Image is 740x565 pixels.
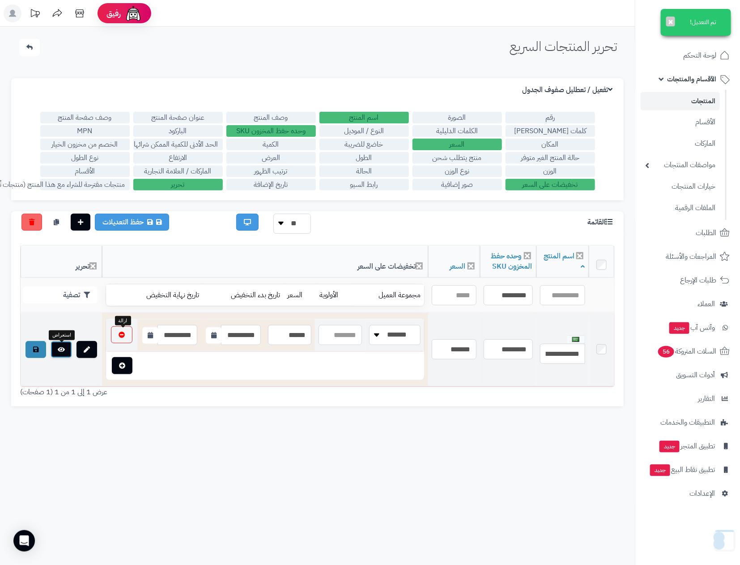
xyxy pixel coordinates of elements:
[23,287,97,304] button: تصفية
[698,392,715,405] span: التقارير
[450,261,466,272] a: السعر
[133,179,223,190] label: تحرير
[413,152,502,164] label: منتج يتطلب شحن
[226,125,316,137] label: وحده حفظ المخزون SKU
[657,345,716,358] span: السلات المتروكة
[641,156,720,175] a: مواصفات المنتجات
[40,179,130,190] label: منتجات مقترحة للشراء مع هذا المنتج (منتجات تُشترى معًا)
[124,4,142,22] img: ai-face.png
[641,113,720,132] a: الأقسام
[40,125,130,137] label: MPN
[641,246,735,267] a: المراجعات والأسئلة
[506,139,595,150] label: المكان
[226,152,316,164] label: العرض
[13,530,35,552] div: Open Intercom Messenger
[697,298,715,310] span: العملاء
[413,112,502,123] label: الصورة
[102,246,428,278] th: تخفيضات على السعر
[641,198,720,218] a: الملفات الرقمية
[506,152,595,164] label: حالة المنتج الغير متوفر
[689,487,715,500] span: الإعدادات
[319,112,409,123] label: اسم المنتج
[133,125,223,137] label: الباركود
[133,165,223,177] label: الماركات / العلامة التجارية
[572,337,579,342] img: العربية
[319,179,409,190] label: رابط السيو
[668,321,715,334] span: وآتس آب
[669,322,689,334] span: جديد
[413,179,502,190] label: صور إضافية
[95,214,169,231] a: حفظ التعديلات
[641,388,735,409] a: التقارير
[506,179,595,190] label: تخفيضات على السعر
[226,112,316,123] label: وصف المنتج
[133,139,223,150] label: الحد الأدنى للكمية الممكن شرائها
[491,251,532,272] a: وحده حفظ المخزون SKU
[316,285,353,306] td: الأولوية
[666,250,716,263] span: المراجعات والأسئلة
[641,364,735,386] a: أدوات التسويق
[226,165,316,177] label: ترتيب الظهور
[641,45,735,66] a: لوحة التحكم
[319,165,409,177] label: الحالة
[676,369,715,381] span: أدوات التسويق
[106,8,121,19] span: رفيق
[641,459,735,481] a: تطبيق نقاط البيعجديد
[641,92,720,110] a: المنتجات
[506,165,595,177] label: الوزن
[666,17,675,26] button: ×
[667,73,716,85] span: الأقسام والمنتجات
[284,285,316,306] td: السعر
[133,112,223,123] label: عنوان صفحة المنتج
[319,125,409,137] label: النوع / الموديل
[21,246,102,278] th: تحرير
[696,227,716,239] span: الطلبات
[641,222,735,244] a: الطلبات
[226,179,316,190] label: تاريخ الإضافة
[319,152,409,164] label: الطول
[544,251,585,272] a: اسم المنتج
[641,483,735,504] a: الإعدادات
[413,139,502,150] label: السعر
[40,112,130,123] label: وصف صفحة المنتج
[40,165,130,177] label: الأقسام
[641,412,735,433] a: التطبيقات والخدمات
[649,464,715,476] span: تطبيق نقاط البيع
[40,139,130,150] label: الخصم من مخزون الخيار
[226,139,316,150] label: الكمية
[658,346,674,358] span: 56
[116,285,203,306] td: تاريخ نهاية التخفيض
[683,49,716,62] span: لوحة التحكم
[641,293,735,315] a: العملاء
[203,285,284,306] td: تاريخ بدء التخفيض
[641,435,735,457] a: تطبيق المتجرجديد
[641,341,735,362] a: السلات المتروكة56
[49,330,75,340] div: استعراض
[13,387,318,397] div: عرض 1 إلى 1 من 1 (1 صفحات)
[661,9,731,36] div: تم التعديل!
[506,112,595,123] label: رقم
[587,218,615,227] h3: القائمة
[680,274,716,287] span: طلبات الإرجاع
[641,317,735,338] a: وآتس آبجديد
[650,464,670,476] span: جديد
[413,165,502,177] label: نوع الوزن
[319,139,409,150] label: خاضع للضريبة
[659,441,680,452] span: جديد
[641,134,720,153] a: الماركات
[510,39,617,54] h1: تحرير المنتجات السريع
[506,125,595,137] label: كلمات [PERSON_NAME]
[40,152,130,164] label: نوع الطول
[115,316,131,326] div: ازالة
[641,177,720,196] a: خيارات المنتجات
[659,440,715,452] span: تطبيق المتجر
[522,86,615,94] h3: تفعيل / تعطليل صفوف الجدول
[133,152,223,164] label: الارتفاع
[660,416,715,429] span: التطبيقات والخدمات
[24,4,46,25] a: تحديثات المنصة
[641,270,735,291] a: طلبات الإرجاع
[413,125,502,137] label: الكلمات الدليلية
[353,285,424,306] td: مجموعة العميل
